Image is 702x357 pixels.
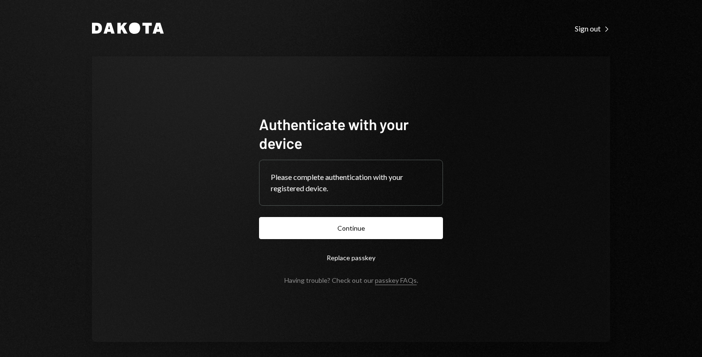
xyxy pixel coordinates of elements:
div: Having trouble? Check out our . [284,276,418,284]
a: Sign out [575,23,610,33]
h1: Authenticate with your device [259,115,443,152]
button: Replace passkey [259,247,443,269]
div: Sign out [575,24,610,33]
button: Continue [259,217,443,239]
a: passkey FAQs [375,276,417,285]
div: Please complete authentication with your registered device. [271,171,431,194]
